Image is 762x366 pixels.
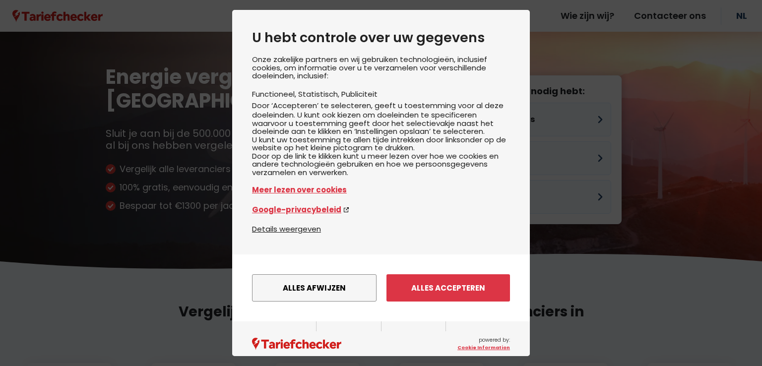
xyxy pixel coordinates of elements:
div: menu [232,254,530,321]
li: Statistisch [298,89,341,99]
a: Meer lezen over cookies [252,184,510,195]
button: Details weergeven [252,223,321,235]
button: Alles accepteren [386,274,510,302]
button: Alles afwijzen [252,274,377,302]
div: Onze zakelijke partners en wij gebruiken technologieën, inclusief cookies, om informatie over u t... [252,56,510,223]
a: Google-privacybeleid [252,204,510,215]
li: Functioneel [252,89,298,99]
li: Publiciteit [341,89,378,99]
h2: U hebt controle over uw gegevens [252,30,510,46]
